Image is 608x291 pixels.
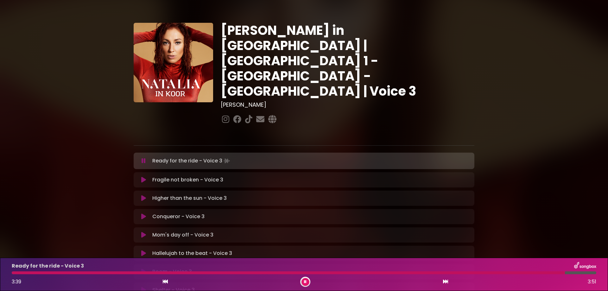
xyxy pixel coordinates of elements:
p: Ready for the ride - Voice 3 [12,262,84,270]
img: songbox-logo-white.png [574,262,596,270]
p: Hallelujah to the beat - Voice 3 [152,250,232,257]
span: 3:51 [588,278,596,286]
p: Conqueror - Voice 3 [152,213,205,220]
h3: [PERSON_NAME] [221,101,474,108]
span: 3:39 [12,278,21,285]
h1: [PERSON_NAME] in [GEOGRAPHIC_DATA] | [GEOGRAPHIC_DATA] 1 - [GEOGRAPHIC_DATA] - [GEOGRAPHIC_DATA] ... [221,23,474,99]
p: Ready for the ride - Voice 3 [152,156,231,165]
p: Higher than the sun - Voice 3 [152,194,227,202]
p: Mom's day off - Voice 3 [152,231,213,239]
img: waveform4.gif [222,156,231,165]
img: YTVS25JmS9CLUqXqkEhs [134,23,213,102]
p: Fragile not broken - Voice 3 [152,176,223,184]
